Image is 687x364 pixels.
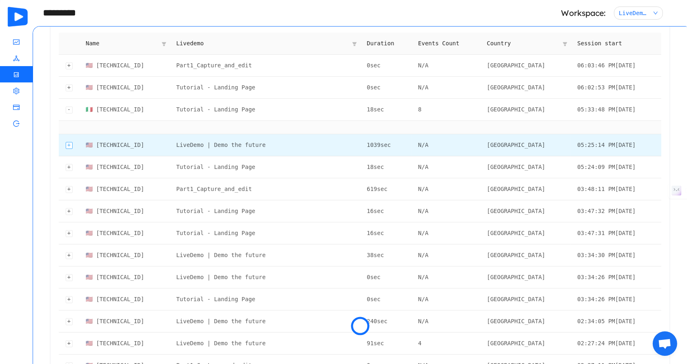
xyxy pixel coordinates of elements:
div: Expand row [66,274,73,281]
td: Tutorial - Landing Page [170,222,360,244]
span: 0 sec [367,84,381,91]
span: 91 sec [367,340,384,346]
td: 05:24:09 PM[DATE] [571,156,661,178]
div: Expand row [66,296,73,303]
td: Tutorial - Landing Page [170,200,360,222]
div: Collapse row [66,107,73,113]
td: Tutorial - Landing Page [170,156,360,178]
td: 🇺🇸 [TECHNICAL_ID] [79,55,170,77]
td: 🇺🇸 [TECHNICAL_ID] [79,289,170,311]
span: N/A [418,84,428,91]
td: 🇺🇸 [TECHNICAL_ID] [79,77,170,99]
span: N/A [418,230,428,236]
td: 03:34:30 PM[DATE] [571,244,661,266]
span: N/A [418,274,428,280]
td: 05:25:14 PM[DATE] [571,134,661,156]
i: icon: credit-card [13,100,20,117]
span: 16 sec [367,230,384,236]
span: 1039 sec [367,142,391,148]
span: Country [487,40,511,47]
i: icon: down [653,11,658,16]
div: Expand row [66,164,73,171]
span: N/A [418,142,428,148]
td: Part1_Capture_and_edit [170,178,360,200]
td: 🇺🇸 [TECHNICAL_ID] [79,266,170,289]
td: [GEOGRAPHIC_DATA] [480,77,571,99]
td: [GEOGRAPHIC_DATA] [480,244,571,266]
td: 02:27:24 PM[DATE] [571,333,661,355]
i: icon: filter [559,33,571,54]
td: 03:47:31 PM[DATE] [571,222,661,244]
i: icon: filter [349,33,360,54]
span: N/A [418,62,428,69]
td: 03:48:11 PM[DATE] [571,178,661,200]
td: 03:34:26 PM[DATE] [571,289,661,311]
td: 🇺🇸 [TECHNICAL_ID] [79,156,170,178]
div: Expand row [66,142,73,149]
td: 🇮🇹 [TECHNICAL_ID] [79,99,170,121]
span: N/A [418,252,428,258]
td: [GEOGRAPHIC_DATA] [480,266,571,289]
td: Tutorial - Landing Page [170,289,360,311]
div: Expand row [66,318,73,325]
td: [GEOGRAPHIC_DATA] [480,156,571,178]
td: [GEOGRAPHIC_DATA] [480,99,571,121]
div: Expand row [66,186,73,193]
i: icon: logout [13,117,20,133]
td: Tutorial - Landing Page [170,77,360,99]
i: icon: setting [13,84,20,100]
span: 0 sec [367,62,381,69]
span: Duration [367,40,394,47]
i: icon: filter [158,33,170,54]
td: 02:34:05 PM[DATE] [571,311,661,333]
span: 18 sec [367,106,384,113]
span: N/A [418,186,428,192]
span: 8 [418,106,421,113]
td: [GEOGRAPHIC_DATA] [480,222,571,244]
td: [GEOGRAPHIC_DATA] [480,134,571,156]
td: LiveDemo | Demo the future [170,266,360,289]
span: 619 sec [367,186,388,192]
td: 🇺🇸 [TECHNICAL_ID] [79,333,170,355]
td: LiveDemo | Demo the future [170,333,360,355]
td: LiveDemo | Demo the future [170,244,360,266]
div: Expand row [66,340,73,347]
div: LiveDemo Workspace [619,7,649,19]
td: [GEOGRAPHIC_DATA] [480,289,571,311]
div: Expand row [66,252,73,259]
span: N/A [418,296,428,302]
span: 0 sec [367,274,381,280]
td: 03:34:26 PM[DATE] [571,266,661,289]
span: Livedemo [176,40,204,47]
td: 🇺🇸 [TECHNICAL_ID] [79,178,170,200]
td: Part1_Capture_and_edit [170,55,360,77]
td: Tutorial - Landing Page [170,99,360,121]
span: Name [86,40,100,47]
td: [GEOGRAPHIC_DATA] [480,200,571,222]
span: N/A [418,208,428,214]
td: 🇺🇸 [TECHNICAL_ID] [79,222,170,244]
span: N/A [418,164,428,170]
td: [GEOGRAPHIC_DATA] [480,311,571,333]
i: icon: deployment-unit [13,51,20,68]
div: Expand row [66,208,73,215]
i: icon: fund [13,35,20,51]
td: 🇺🇸 [TECHNICAL_ID] [79,311,170,333]
div: Expand row [66,84,73,91]
span: 38 sec [367,252,384,258]
td: 🇺🇸 [TECHNICAL_ID] [79,244,170,266]
td: [GEOGRAPHIC_DATA] [480,333,571,355]
span: N/A [418,318,428,324]
span: 18 sec [367,164,384,170]
td: 06:03:46 PM[DATE] [571,55,661,77]
td: 🇺🇸 [TECHNICAL_ID] [79,134,170,156]
td: 06:02:53 PM[DATE] [571,77,661,99]
span: Events Count [418,40,459,47]
span: Session start [577,40,622,47]
td: LiveDemo | Demo the future [170,134,360,156]
span: 0 sec [367,296,381,302]
td: 05:33:48 PM[DATE] [571,99,661,121]
div: Open chat [653,331,677,356]
td: LiveDemo | Demo the future [170,311,360,333]
td: [GEOGRAPHIC_DATA] [480,178,571,200]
